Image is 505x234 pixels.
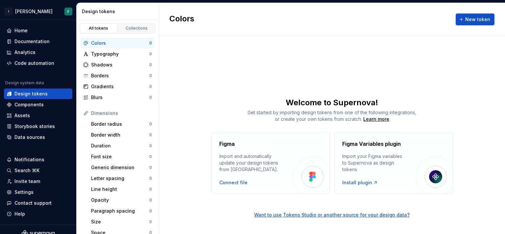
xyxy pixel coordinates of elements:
a: Opacity0 [88,195,155,205]
button: Help [4,209,72,219]
div: Opacity [91,197,149,203]
div: Search ⌘K [14,167,39,174]
div: Analytics [14,49,36,56]
div: 0 [149,62,152,67]
a: Storybook stories [4,121,72,132]
a: Gradients0 [81,81,155,92]
div: Import your Figma variables to Supernova as design tokens. [342,153,407,173]
a: Duration0 [88,141,155,151]
button: New token [456,13,494,25]
a: Typography0 [81,49,155,59]
h2: Colors [169,13,194,25]
div: Colors [91,40,149,46]
div: Border width [91,132,149,138]
div: 0 [149,197,152,203]
div: Import and automatically update your design tokens from [GEOGRAPHIC_DATA]. [219,153,284,173]
a: Blurs0 [81,92,155,103]
div: Home [14,27,28,34]
a: Border width0 [88,130,155,140]
a: Assets [4,110,72,121]
h4: Figma Variables plugin [342,140,401,148]
div: 0 [149,187,152,192]
a: Documentation [4,36,72,47]
div: Blurs [91,94,149,101]
a: Design tokens [4,89,72,99]
div: Borders [91,72,149,79]
div: Settings [14,189,34,195]
div: 0 [149,73,152,78]
div: Design system data [5,80,44,86]
div: 0 [149,154,152,159]
div: Font size [91,153,149,160]
a: Paragraph spacing0 [88,206,155,216]
div: Contact support [14,200,52,206]
a: Data sources [4,132,72,143]
button: Notifications [4,154,72,165]
div: Design tokens [14,91,48,97]
div: Line height [91,186,149,193]
div: 0 [149,176,152,181]
span: New token [465,16,490,23]
div: 0 [149,165,152,170]
div: 0 [149,95,152,100]
a: Colors0 [81,38,155,48]
div: Components [14,101,44,108]
div: Help [14,211,25,217]
span: Get started by importing design tokens from one of the following integrations, or create your own... [248,110,416,122]
div: F [67,9,69,14]
div: Design tokens [82,8,156,15]
div: Welcome to Supernova! [159,97,505,108]
button: Contact support [4,198,72,208]
div: Letter spacing [91,175,149,182]
a: Letter spacing0 [88,173,155,184]
a: Components [4,99,72,110]
div: Gradients [91,83,149,90]
button: Connect file [219,179,248,186]
div: Data sources [14,134,45,141]
div: 0 [149,132,152,138]
a: Border radius0 [88,119,155,129]
div: 0 [149,121,152,127]
div: Invite team [14,178,40,185]
div: Collections [120,26,153,31]
a: Generic dimension0 [88,162,155,173]
a: Shadows0 [81,60,155,70]
div: Shadows [91,62,149,68]
div: [PERSON_NAME] [15,8,53,15]
a: Borders0 [81,70,155,81]
a: Settings [4,187,72,197]
div: All tokens [82,26,115,31]
div: 0 [149,40,152,46]
div: 0 [149,51,152,57]
a: Install plugin [342,179,378,186]
div: I [5,8,12,15]
h4: Figma [219,140,235,148]
div: 0 [149,208,152,214]
a: Code automation [4,58,72,68]
button: Search ⌘K [4,165,72,176]
div: Paragraph spacing [91,208,149,214]
button: Want to use Tokens Studio or another source for your design data? [254,212,410,218]
a: Invite team [4,176,72,187]
div: 0 [149,84,152,89]
div: Border radius [91,121,149,127]
button: I[PERSON_NAME]F [1,4,75,18]
div: Typography [91,51,149,57]
div: Duration [91,143,149,149]
a: Learn more [363,116,389,122]
div: 0 [149,143,152,148]
div: Generic dimension [91,164,149,171]
div: Assets [14,112,30,119]
div: Notifications [14,156,44,163]
a: Font size0 [88,151,155,162]
div: Storybook stories [14,123,55,130]
a: Size0 [88,217,155,227]
div: Code automation [14,60,54,66]
div: Documentation [14,38,50,45]
a: Want to use Tokens Studio or another source for your design data? [159,194,505,218]
a: Home [4,25,72,36]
